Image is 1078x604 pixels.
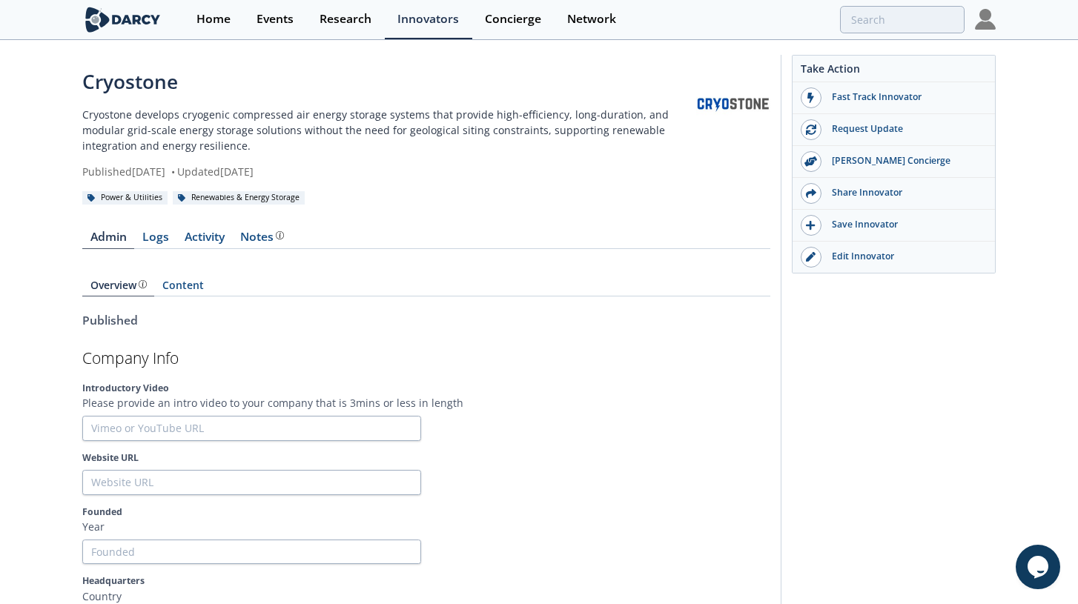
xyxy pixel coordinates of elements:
[82,280,154,296] a: Overview
[485,13,541,25] div: Concierge
[82,540,421,565] input: Founded
[168,165,177,179] span: •
[82,7,163,33] img: logo-wide.svg
[257,13,294,25] div: Events
[154,280,211,296] a: Content
[975,9,996,30] img: Profile
[176,231,232,249] a: Activity
[793,61,995,82] div: Take Action
[320,13,371,25] div: Research
[173,191,305,205] div: Renewables & Energy Storage
[82,164,696,179] div: Published [DATE] Updated [DATE]
[82,191,168,205] div: Power & Utilities
[821,154,988,167] div: [PERSON_NAME] Concierge
[840,6,965,33] input: Advanced Search
[1016,545,1063,589] iframe: chat widget
[82,395,770,411] p: Please provide an intro video to your company that is 3mins or less in length
[82,67,696,96] div: Cryostone
[276,231,284,239] img: information.svg
[82,107,696,153] p: Cryostone develops cryogenic compressed air energy storage systems that provide high-efficiency, ...
[82,416,421,441] input: Vimeo or YouTube URL
[82,451,770,465] label: Website URL
[821,90,988,104] div: Fast Track Innovator
[397,13,459,25] div: Innovators
[821,122,988,136] div: Request Update
[134,231,176,249] a: Logs
[567,13,616,25] div: Network
[82,312,770,330] div: Published
[793,242,995,273] a: Edit Innovator
[82,588,770,604] p: Country
[82,231,134,249] a: Admin
[232,231,291,249] a: Notes
[821,218,988,231] div: Save Innovator
[82,574,770,588] label: Headquarters
[240,231,284,243] div: Notes
[82,351,770,366] h2: Company Info
[90,280,147,291] div: Overview
[82,505,770,519] label: Founded
[821,186,988,199] div: Share Innovator
[139,280,147,288] img: information.svg
[82,382,770,395] label: Introductory Video
[793,210,995,242] button: Save Innovator
[82,470,421,495] input: Website URL
[821,250,988,263] div: Edit Innovator
[196,13,231,25] div: Home
[82,519,770,534] p: Year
